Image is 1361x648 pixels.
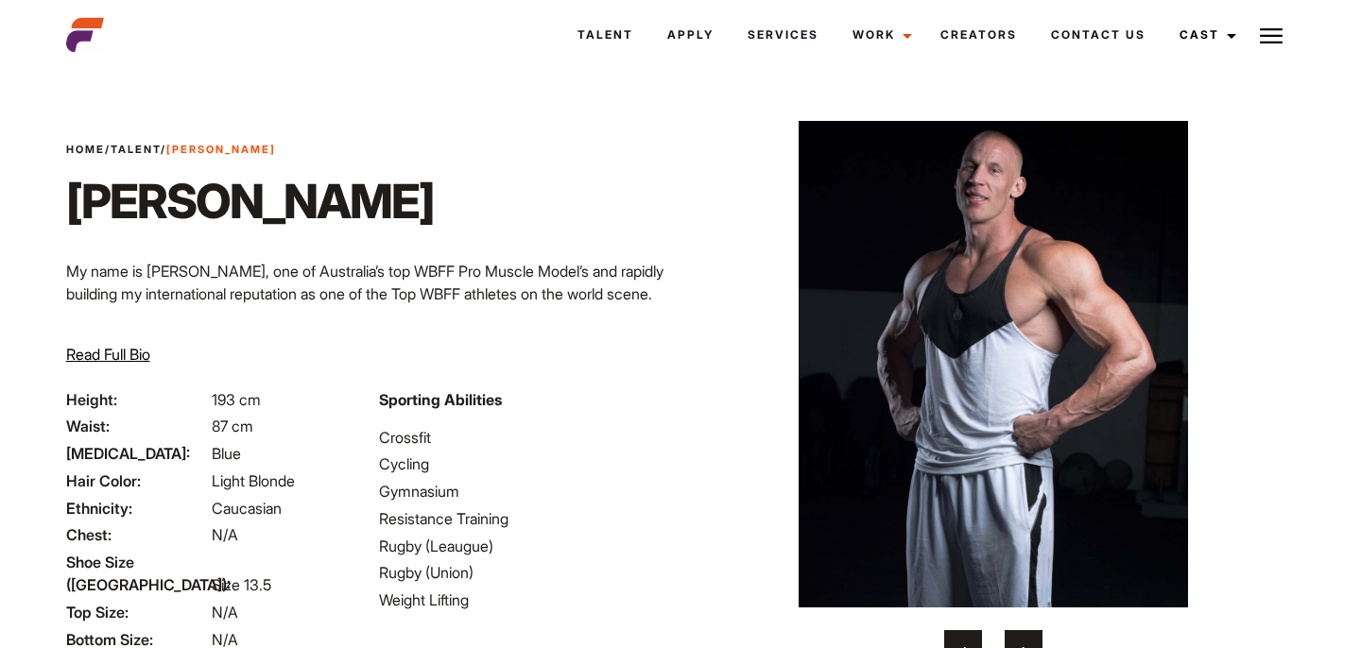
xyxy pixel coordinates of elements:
span: N/A [212,603,238,622]
span: Light Blonde [212,471,295,490]
span: Blue [212,444,241,463]
a: Talent [111,143,161,156]
span: / / [66,142,276,158]
img: cropped-aefm-brand-fav-22-square.png [66,16,104,54]
span: 87 cm [212,417,253,435]
li: Resistance Training [379,507,669,530]
li: Gymnasium [379,480,669,503]
li: Cycling [379,452,669,475]
span: Read Full Bio [66,345,150,364]
span: Size 13.5 [212,575,271,594]
span: Chest: [66,523,208,546]
strong: [PERSON_NAME] [166,143,276,156]
span: Shoe Size ([GEOGRAPHIC_DATA]): [66,551,208,596]
span: Waist: [66,415,208,437]
a: Services [731,9,836,60]
span: Height: [66,388,208,411]
img: Burger icon [1260,25,1283,47]
span: [MEDICAL_DATA]: [66,442,208,465]
strong: Sporting Abilities [379,390,502,409]
span: N/A [212,525,238,544]
a: Talent [560,9,650,60]
a: Work [836,9,923,60]
h1: [PERSON_NAME] [66,173,434,230]
button: Read Full Bio [66,343,150,366]
img: DZHRDZRH [726,121,1261,607]
a: Apply [650,9,731,60]
li: Crossfit [379,426,669,449]
span: Ethnicity: [66,497,208,520]
li: Weight Lifting [379,588,669,611]
span: Top Size: [66,601,208,623]
li: Rugby (Union) [379,561,669,584]
li: Rugby (Leaugue) [379,535,669,557]
a: Home [66,143,105,156]
span: Caucasian [212,499,282,518]
span: Hair Color: [66,469,208,492]
span: 193 cm [212,390,261,409]
a: Creators [923,9,1034,60]
a: Cast [1163,9,1248,60]
a: Contact Us [1034,9,1163,60]
p: My name is [PERSON_NAME], one of Australia’s top WBFF Pro Muscle Model’s and rapidly building my ... [66,260,669,305]
p: I bring a very unique look to your brand. Yes, I’m a large individual carrying more muscle then t... [66,320,669,388]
